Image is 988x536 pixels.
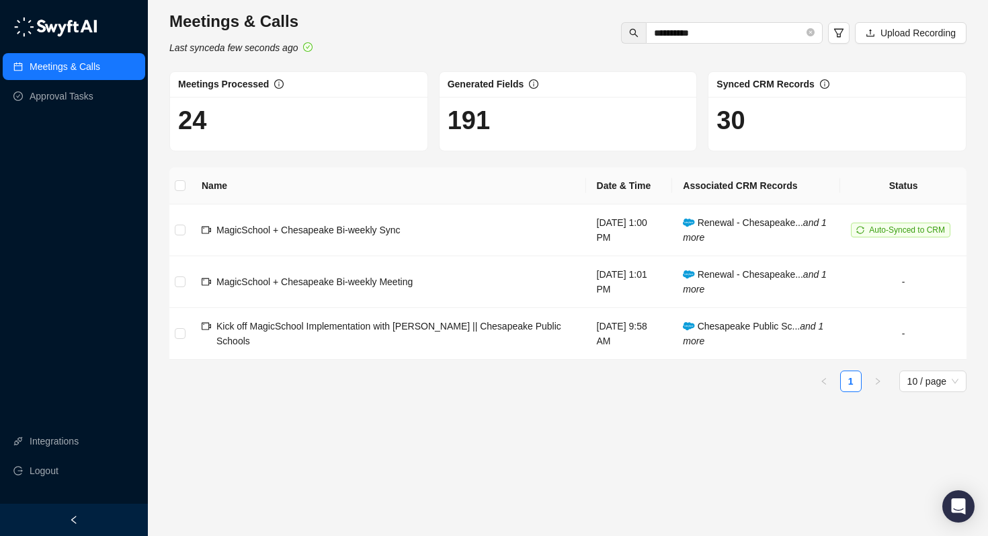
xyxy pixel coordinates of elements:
td: - [840,308,966,360]
span: left [69,515,79,525]
span: info-circle [820,79,829,89]
i: Last synced a few seconds ago [169,42,298,53]
i: and 1 more [683,269,827,295]
button: Upload Recording [855,22,966,44]
th: Name [191,167,586,204]
button: right [867,371,889,392]
span: MagicSchool + Chesapeake Bi-weekly Sync [216,225,401,235]
span: upload [866,28,875,38]
i: and 1 more [683,217,827,243]
span: Upload Recording [880,26,956,40]
span: Synced CRM Records [716,79,814,89]
span: close-circle [807,28,815,36]
span: video-camera [202,277,211,286]
span: video-camera [202,225,211,235]
span: Renewal - Chesapeake... [683,269,827,295]
span: logout [13,466,23,475]
div: Page Size [899,371,966,392]
span: check-circle [303,42,313,52]
td: - [840,256,966,308]
span: video-camera [202,321,211,331]
li: 1 [840,371,862,392]
li: Previous Page [813,371,835,392]
span: Generated Fields [448,79,524,89]
span: Logout [30,457,58,484]
i: and 1 more [683,321,823,346]
span: info-circle [274,79,284,89]
h1: 24 [178,105,419,136]
a: 1 [841,371,861,391]
span: search [629,28,639,38]
td: [DATE] 1:00 PM [586,204,673,256]
th: Date & Time [586,167,673,204]
span: left [820,377,828,385]
span: Renewal - Chesapeake... [683,217,827,243]
h1: 191 [448,105,689,136]
td: [DATE] 1:01 PM [586,256,673,308]
span: sync [856,226,864,234]
span: Chesapeake Public Sc... [683,321,823,346]
span: filter [833,28,844,38]
td: [DATE] 9:58 AM [586,308,673,360]
span: 10 / page [907,371,958,391]
h1: 30 [716,105,958,136]
h3: Meetings & Calls [169,11,313,32]
a: Meetings & Calls [30,53,100,80]
li: Next Page [867,371,889,392]
span: Meetings Processed [178,79,269,89]
span: Auto-Synced to CRM [869,225,945,235]
div: Open Intercom Messenger [942,490,975,523]
span: close-circle [807,27,815,40]
button: left [813,371,835,392]
span: info-circle [529,79,538,89]
img: logo-05li4sbe.png [13,17,97,37]
span: Kick off MagicSchool Implementation with [PERSON_NAME] || Chesapeake Public Schools [216,321,561,346]
span: MagicSchool + Chesapeake Bi-weekly Meeting [216,276,413,287]
th: Status [840,167,966,204]
th: Associated CRM Records [672,167,840,204]
a: Integrations [30,428,79,455]
a: Approval Tasks [30,83,93,110]
span: right [874,377,882,385]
